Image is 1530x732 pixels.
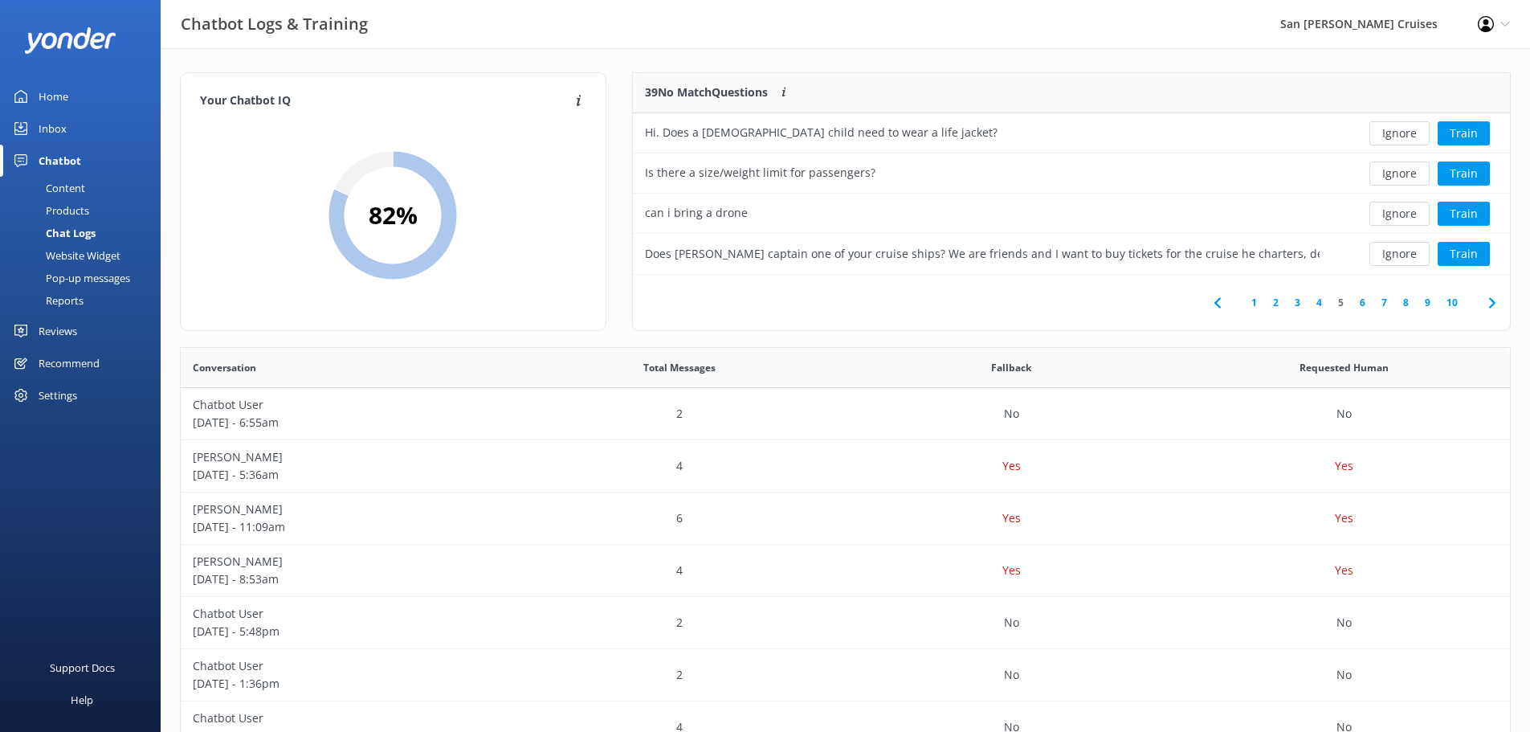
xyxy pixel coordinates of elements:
div: row [181,493,1510,545]
a: Chat Logs [10,222,161,244]
img: yonder-white-logo.png [24,27,116,54]
p: [DATE] - 5:36am [193,466,501,484]
div: Chatbot [39,145,81,177]
div: row [181,440,1510,493]
p: Yes [1002,457,1021,475]
a: 6 [1352,295,1373,310]
div: Is there a size/weight limit for passengers? [645,164,875,182]
p: No [1004,405,1019,423]
p: [DATE] - 6:55am [193,414,501,431]
p: No [1336,614,1352,632]
span: Total Messages [643,360,716,375]
div: Help [71,684,93,716]
p: Yes [1335,509,1353,527]
button: Ignore [1369,242,1430,266]
a: 8 [1395,295,1417,310]
span: Fallback [991,360,1031,375]
a: 5 [1330,295,1352,310]
div: row [181,649,1510,701]
p: [PERSON_NAME] [193,553,501,570]
p: Yes [1002,509,1021,527]
p: Chatbot User [193,657,501,675]
p: Yes [1002,562,1021,579]
p: [DATE] - 8:53am [193,570,501,588]
p: Yes [1335,562,1353,579]
p: 4 [676,457,683,475]
div: Chat Logs [10,222,96,244]
button: Train [1438,121,1490,145]
div: can i bring a drone [645,204,748,222]
a: 1 [1243,295,1265,310]
h2: 82 % [369,196,418,235]
h3: Chatbot Logs & Training [181,11,368,37]
button: Ignore [1369,121,1430,145]
a: Content [10,177,161,199]
div: row [633,234,1510,274]
a: 2 [1265,295,1287,310]
p: [PERSON_NAME] [193,448,501,466]
button: Train [1438,202,1490,226]
p: Chatbot User [193,710,501,727]
p: [DATE] - 11:09am [193,518,501,536]
p: [DATE] - 1:36pm [193,675,501,693]
p: No [1004,666,1019,684]
p: 2 [676,666,683,684]
h4: Your Chatbot IQ [200,92,571,110]
div: grid [633,113,1510,274]
div: row [181,597,1510,649]
p: Chatbot User [193,605,501,623]
a: Products [10,199,161,222]
div: row [181,545,1510,597]
div: Inbox [39,112,67,145]
button: Train [1438,162,1490,186]
button: Ignore [1369,162,1430,186]
a: 4 [1308,295,1330,310]
a: 7 [1373,295,1395,310]
p: [DATE] - 5:48pm [193,623,501,640]
div: Settings [39,379,77,411]
div: Home [39,80,68,112]
div: Products [10,199,89,222]
p: No [1336,405,1352,423]
a: 9 [1417,295,1438,310]
div: Hi. Does a [DEMOGRAPHIC_DATA] child need to wear a life jacket? [645,124,998,141]
div: Pop-up messages [10,267,130,289]
p: 2 [676,405,683,423]
span: Conversation [193,360,256,375]
a: 3 [1287,295,1308,310]
p: No [1004,614,1019,632]
div: Reports [10,289,84,312]
p: [PERSON_NAME] [193,501,501,518]
p: Yes [1335,457,1353,475]
a: 10 [1438,295,1466,310]
div: Website Widget [10,244,120,267]
button: Ignore [1369,202,1430,226]
div: row [633,113,1510,153]
div: Reviews [39,315,77,347]
a: Website Widget [10,244,161,267]
p: No [1336,666,1352,684]
p: 2 [676,614,683,632]
p: Chatbot User [193,396,501,414]
a: Reports [10,289,161,312]
button: Train [1438,242,1490,266]
div: row [633,194,1510,234]
span: Requested Human [1299,360,1389,375]
div: Support Docs [50,652,115,684]
p: 6 [676,509,683,527]
div: row [181,388,1510,440]
div: Content [10,177,85,199]
div: Does [PERSON_NAME] captain one of your cruise ships? We are friends and I want to buy tickets for... [645,245,1320,263]
a: Pop-up messages [10,267,161,289]
div: Recommend [39,347,100,379]
p: 4 [676,562,683,579]
div: row [633,153,1510,194]
p: 39 No Match Questions [645,84,768,101]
